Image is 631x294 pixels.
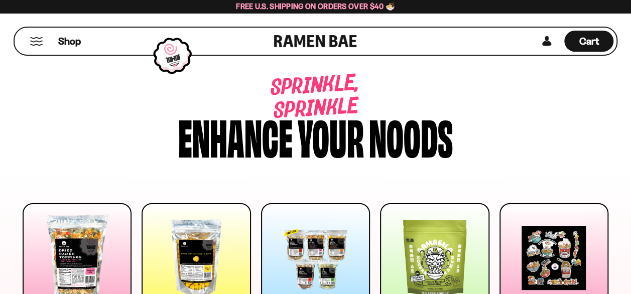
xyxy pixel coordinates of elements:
span: Cart [579,35,599,47]
button: Mobile Menu Trigger [30,37,43,46]
a: Shop [58,31,81,52]
div: noods [369,112,453,160]
div: Enhance [178,112,293,160]
span: Free U.S. Shipping on Orders over $40 🍜 [236,2,395,11]
div: your [298,112,364,160]
span: Shop [58,35,81,48]
div: Cart [564,28,613,55]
